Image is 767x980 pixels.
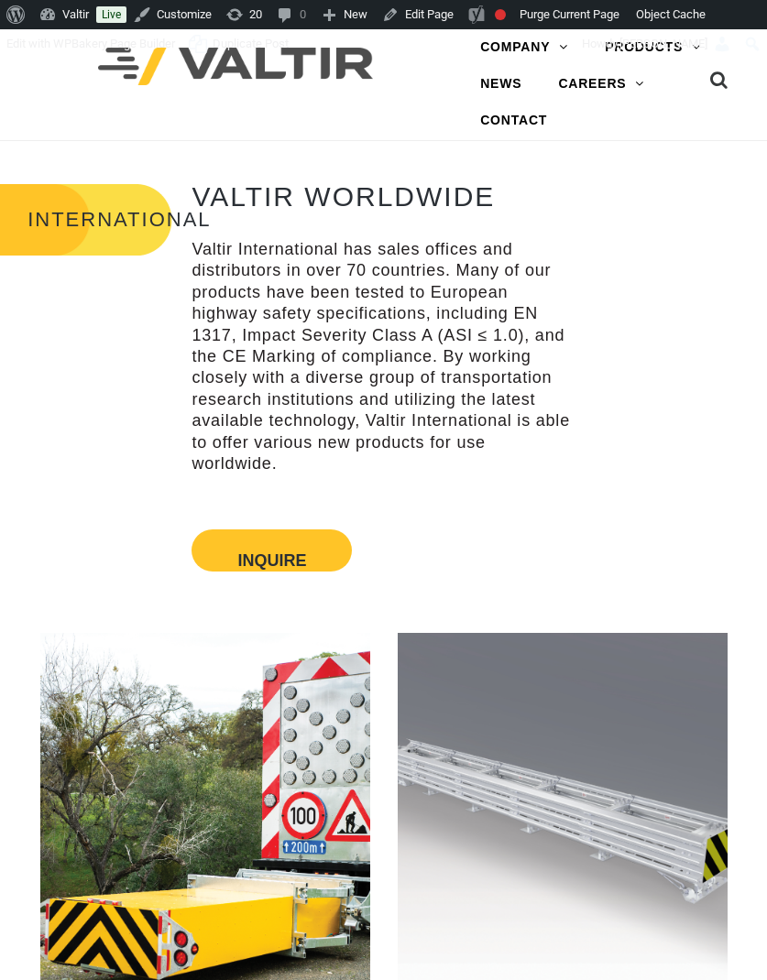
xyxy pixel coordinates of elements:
[495,9,506,20] div: Focus keyphrase not set
[540,66,663,103] a: CAREERS
[575,29,739,59] a: Howdy,
[462,66,540,103] a: NEWS
[619,37,707,50] span: [PERSON_NAME]
[213,29,289,59] span: Duplicate Post
[96,6,126,23] a: Live
[192,239,575,474] p: Valtir International has sales offices and distributors in over 70 countries. Many of our product...
[98,48,373,85] img: Valtir
[462,103,565,139] a: CONTACT
[237,552,306,556] button: Inquire
[192,181,575,212] h2: VALTIR WORLDWIDE
[462,29,586,66] a: COMPANY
